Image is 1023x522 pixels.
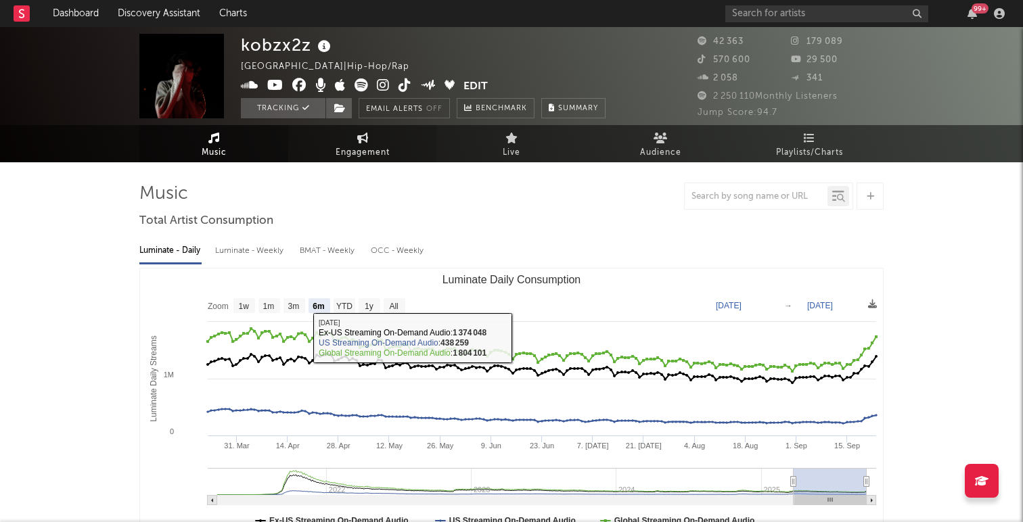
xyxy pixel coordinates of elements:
[586,125,735,162] a: Audience
[276,442,300,450] text: 14. Apr
[725,5,928,22] input: Search for artists
[698,37,744,46] span: 42 363
[139,239,202,262] div: Luminate - Daily
[376,442,403,450] text: 12. May
[626,442,662,450] text: 21. [DATE]
[327,442,350,450] text: 28. Apr
[733,442,758,450] text: 18. Aug
[288,302,300,311] text: 3m
[208,302,229,311] text: Zoom
[215,239,286,262] div: Luminate - Weekly
[442,274,581,285] text: Luminate Daily Consumption
[776,145,843,161] span: Playlists/Charts
[288,125,437,162] a: Engagement
[968,8,977,19] button: 99+
[426,105,442,113] em: Off
[716,301,742,310] text: [DATE]
[481,442,501,450] text: 9. Jun
[371,239,425,262] div: OCC - Weekly
[170,427,174,435] text: 0
[972,3,988,14] div: 99 +
[224,442,250,450] text: 31. Mar
[139,125,288,162] a: Music
[336,302,353,311] text: YTD
[476,101,527,117] span: Benchmark
[577,442,609,450] text: 7. [DATE]
[241,34,334,56] div: kobzx2z
[300,239,357,262] div: BMAT - Weekly
[139,213,273,229] span: Total Artist Consumption
[558,105,598,112] span: Summary
[241,98,325,118] button: Tracking
[463,78,488,95] button: Edit
[437,125,586,162] a: Live
[786,442,807,450] text: 1. Sep
[149,335,158,421] text: Luminate Daily Streams
[263,302,275,311] text: 1m
[698,92,838,101] span: 2 250 110 Monthly Listeners
[684,442,705,450] text: 4. Aug
[359,98,450,118] button: Email AlertsOff
[239,302,250,311] text: 1w
[202,145,227,161] span: Music
[530,442,554,450] text: 23. Jun
[389,302,398,311] text: All
[503,145,520,161] span: Live
[365,302,373,311] text: 1y
[791,74,823,82] span: 341
[336,145,390,161] span: Engagement
[698,108,777,117] span: Jump Score: 94.7
[427,442,454,450] text: 26. May
[241,59,425,75] div: [GEOGRAPHIC_DATA] | Hip-Hop/Rap
[698,55,750,64] span: 570 600
[640,145,681,161] span: Audience
[457,98,535,118] a: Benchmark
[698,74,738,82] span: 2 058
[791,37,843,46] span: 179 089
[791,55,838,64] span: 29 500
[735,125,884,162] a: Playlists/Charts
[784,301,792,310] text: →
[685,191,827,202] input: Search by song name or URL
[164,371,174,379] text: 1M
[834,442,860,450] text: 15. Sep
[541,98,606,118] button: Summary
[313,302,324,311] text: 6m
[807,301,833,310] text: [DATE]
